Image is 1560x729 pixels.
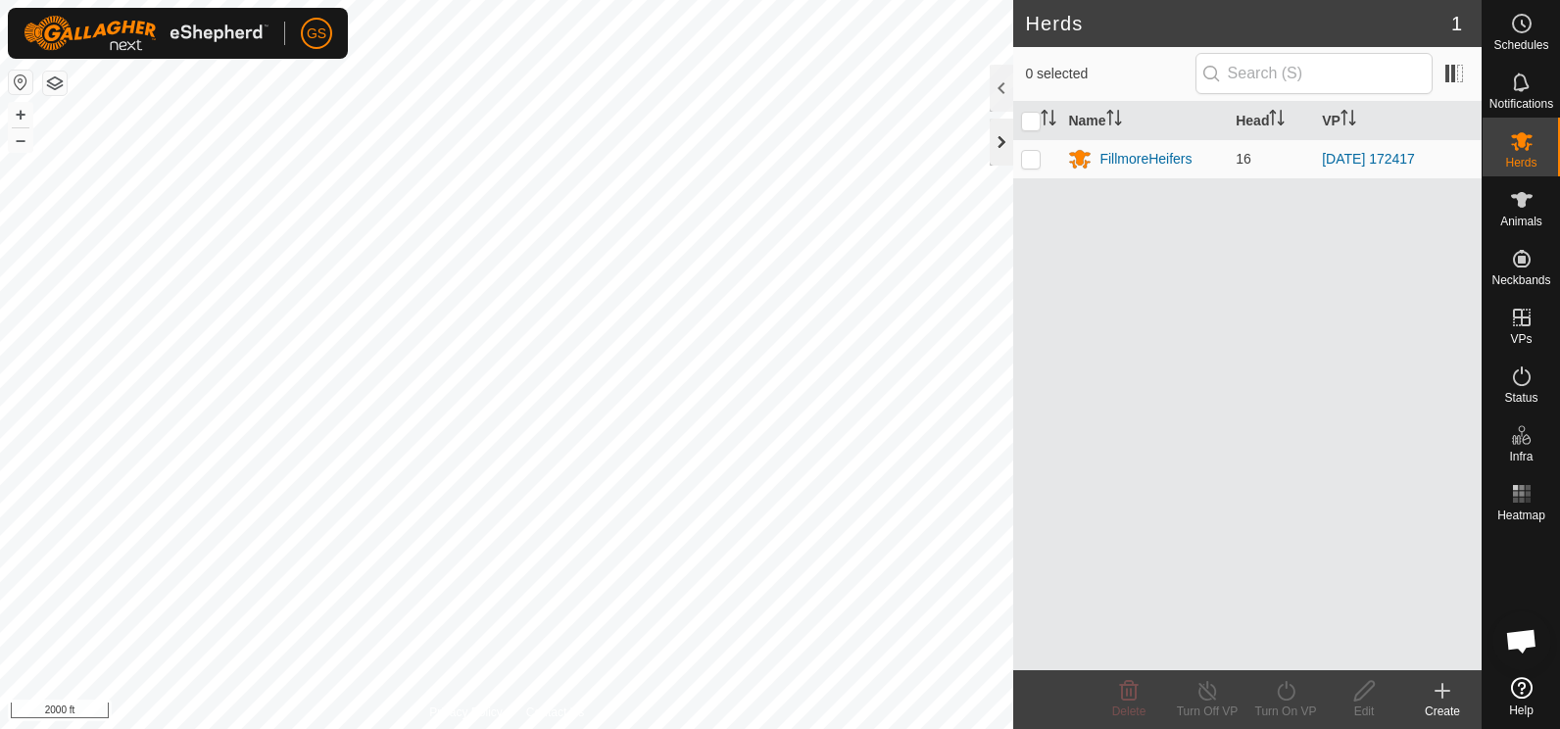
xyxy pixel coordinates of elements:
p-sorticon: Activate to sort [1041,113,1056,128]
div: Open chat [1492,611,1551,670]
th: VP [1314,102,1482,140]
div: FillmoreHeifers [1099,149,1192,170]
span: GS [307,24,326,44]
input: Search (S) [1195,53,1433,94]
span: Herds [1505,157,1536,169]
span: Notifications [1489,98,1553,110]
button: – [9,128,32,152]
div: Turn Off VP [1168,703,1246,720]
span: Neckbands [1491,274,1550,286]
img: Gallagher Logo [24,16,268,51]
p-sorticon: Activate to sort [1269,113,1285,128]
a: [DATE] 172417 [1322,151,1415,167]
div: Edit [1325,703,1403,720]
span: Animals [1500,216,1542,227]
span: Infra [1509,451,1533,462]
span: Help [1509,705,1534,716]
span: Heatmap [1497,510,1545,521]
button: Reset Map [9,71,32,94]
span: Schedules [1493,39,1548,51]
span: Delete [1112,705,1146,718]
span: 1 [1451,9,1462,38]
a: Contact Us [526,704,584,721]
h2: Herds [1025,12,1450,35]
div: Create [1403,703,1482,720]
th: Head [1228,102,1314,140]
span: VPs [1510,333,1532,345]
span: 0 selected [1025,64,1194,84]
span: 16 [1236,151,1251,167]
button: + [9,103,32,126]
button: Map Layers [43,72,67,95]
th: Name [1060,102,1228,140]
div: Turn On VP [1246,703,1325,720]
a: Privacy Policy [429,704,503,721]
p-sorticon: Activate to sort [1106,113,1122,128]
span: Status [1504,392,1537,404]
a: Help [1483,669,1560,724]
p-sorticon: Activate to sort [1341,113,1356,128]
